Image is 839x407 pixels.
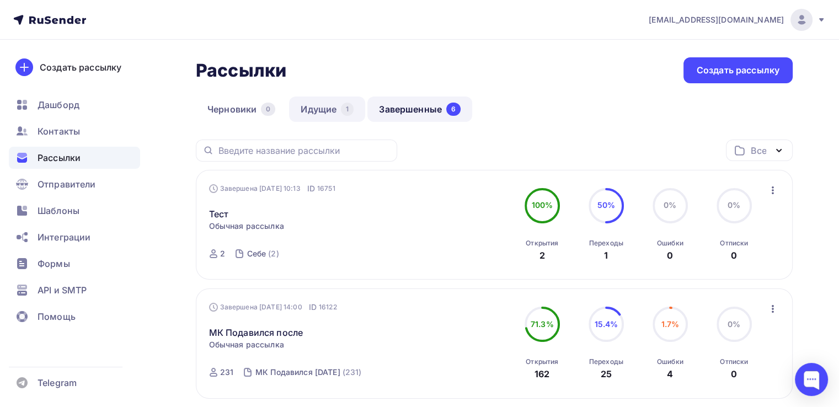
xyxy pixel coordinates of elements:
[531,200,553,210] span: 100%
[38,231,90,244] span: Интеграции
[9,200,140,222] a: Шаблоны
[539,249,545,262] div: 2
[526,357,558,366] div: Открытия
[255,367,340,378] div: МК Подавился [DATE]
[38,257,70,270] span: Формы
[38,151,81,164] span: Рассылки
[446,103,461,116] div: 6
[209,207,229,221] a: Тест
[319,302,337,313] span: 16122
[209,302,337,313] div: Завершена [DATE] 14:00
[589,357,623,366] div: Переходы
[589,239,623,248] div: Переходы
[38,310,76,323] span: Помощь
[649,14,784,25] span: [EMAIL_ADDRESS][DOMAIN_NAME]
[196,60,286,82] h2: Рассылки
[9,253,140,275] a: Формы
[196,97,287,122] a: Черновики0
[731,367,737,381] div: 0
[728,200,740,210] span: 0%
[649,9,826,31] a: [EMAIL_ADDRESS][DOMAIN_NAME]
[261,103,275,116] div: 0
[731,249,737,262] div: 0
[209,326,303,339] a: МК Подавился после
[246,245,280,263] a: Себе (2)
[341,103,354,116] div: 1
[657,357,683,366] div: Ошибки
[209,339,284,350] span: Обычная рассылка
[594,319,618,329] span: 15.4%
[289,97,365,122] a: Идущие1
[726,140,793,161] button: Все
[728,319,740,329] span: 0%
[343,367,362,378] div: (231)
[38,376,77,389] span: Telegram
[218,144,391,157] input: Введите название рассылки
[220,248,225,259] div: 2
[38,178,96,191] span: Отправители
[268,248,279,259] div: (2)
[720,357,748,366] div: Отписки
[526,239,558,248] div: Открытия
[220,367,233,378] div: 231
[9,120,140,142] a: Контакты
[661,319,679,329] span: 1.7%
[751,144,766,157] div: Все
[597,200,615,210] span: 50%
[601,367,612,381] div: 25
[720,239,748,248] div: Отписки
[697,64,779,77] div: Создать рассылку
[664,200,676,210] span: 0%
[535,367,549,381] div: 162
[317,183,335,194] span: 16751
[40,61,121,74] div: Создать рассылку
[9,94,140,116] a: Дашборд
[657,239,683,248] div: Ошибки
[247,248,266,259] div: Себе
[38,204,79,217] span: Шаблоны
[209,183,335,194] div: Завершена [DATE] 10:13
[667,367,673,381] div: 4
[38,98,79,111] span: Дашборд
[38,283,87,297] span: API и SMTP
[531,319,554,329] span: 71.3%
[209,221,284,232] span: Обычная рассылка
[307,183,315,194] span: ID
[38,125,80,138] span: Контакты
[254,363,362,381] a: МК Подавился [DATE] (231)
[9,147,140,169] a: Рассылки
[309,302,317,313] span: ID
[604,249,608,262] div: 1
[367,97,472,122] a: Завершенные6
[667,249,673,262] div: 0
[9,173,140,195] a: Отправители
